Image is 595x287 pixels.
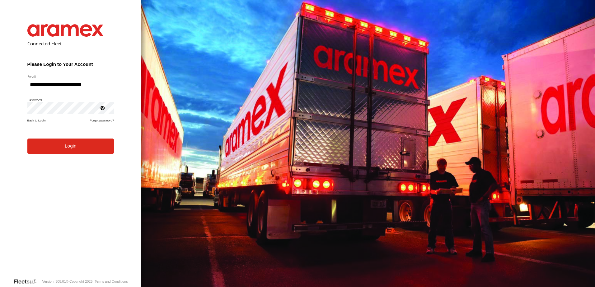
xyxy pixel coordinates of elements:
h3: Please Login to Your Account [27,61,114,67]
div: Version: 308.01 [42,280,66,283]
a: Terms and Conditions [95,280,128,283]
a: Forgot password? [90,119,114,122]
label: Password [27,98,114,102]
div: © Copyright 2025 - [66,280,128,283]
h2: Connected Fleet [27,40,114,47]
a: Visit our Website [13,278,42,285]
button: Login [27,139,114,154]
a: Back to Login [27,119,46,122]
img: Aramex [27,24,104,37]
label: Email [27,74,114,79]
